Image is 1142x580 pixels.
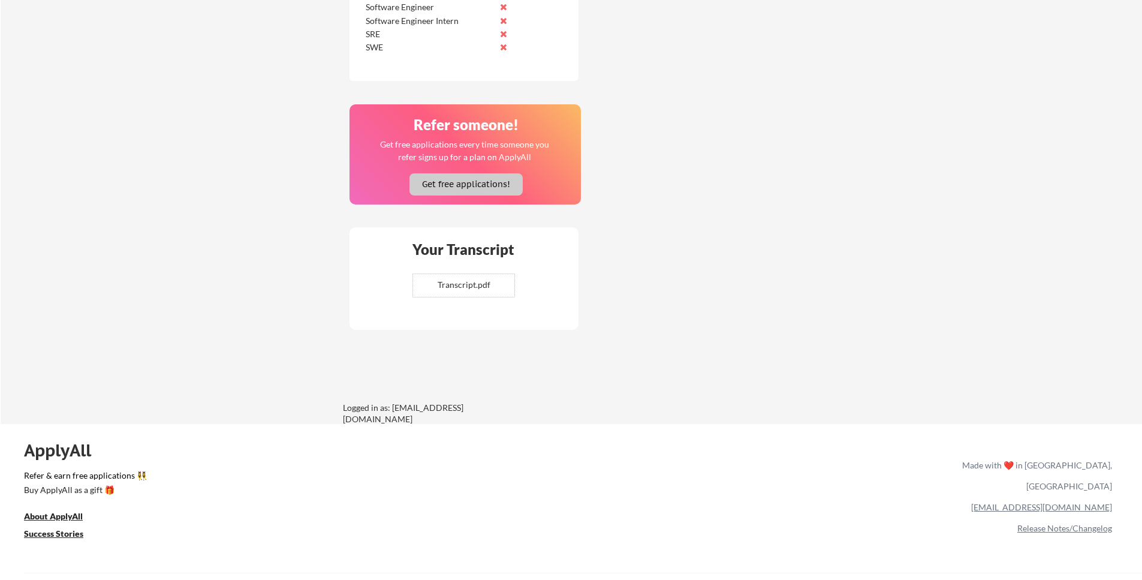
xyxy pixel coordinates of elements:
[971,502,1112,512] a: [EMAIL_ADDRESS][DOMAIN_NAME]
[379,138,550,163] div: Get free applications every time someone you refer signs up for a plan on ApplyAll
[24,510,100,525] a: About ApplyAll
[366,15,492,27] div: Software Engineer Intern
[354,118,577,132] div: Refer someone!
[1017,523,1112,533] a: Release Notes/Changelog
[409,173,523,196] button: Get free applications!
[343,402,523,425] div: Logged in as: [EMAIL_ADDRESS][DOMAIN_NAME]
[366,28,492,40] div: SRE
[957,455,1112,497] div: Made with ❤️ in [GEOGRAPHIC_DATA], [GEOGRAPHIC_DATA]
[24,528,100,543] a: Success Stories
[24,484,144,499] a: Buy ApplyAll as a gift 🎁
[24,440,105,461] div: ApplyAll
[24,486,144,494] div: Buy ApplyAll as a gift 🎁
[366,41,492,53] div: SWE
[366,1,492,13] div: Software Engineer
[24,471,712,484] a: Refer & earn free applications 👯‍♀️
[24,511,83,521] u: About ApplyAll
[404,242,523,257] div: Your Transcript
[24,528,83,539] u: Success Stories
